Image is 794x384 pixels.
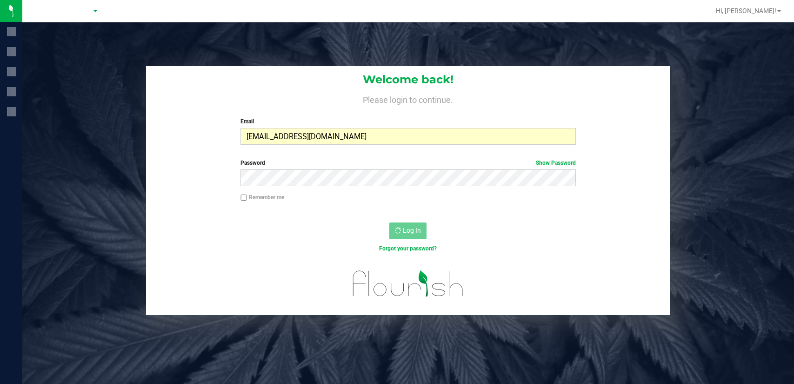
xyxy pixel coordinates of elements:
label: Email [240,117,576,126]
button: Log In [389,222,427,239]
h4: Please login to continue. [146,93,670,104]
img: flourish_logo.svg [343,263,474,305]
span: Log In [403,227,421,234]
h1: Welcome back! [146,74,670,86]
span: Hi, [PERSON_NAME]! [716,7,776,14]
a: Forgot your password? [379,245,437,252]
label: Remember me [240,193,284,202]
input: Remember me [240,195,247,201]
a: Show Password [536,160,576,166]
span: Password [240,160,265,166]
